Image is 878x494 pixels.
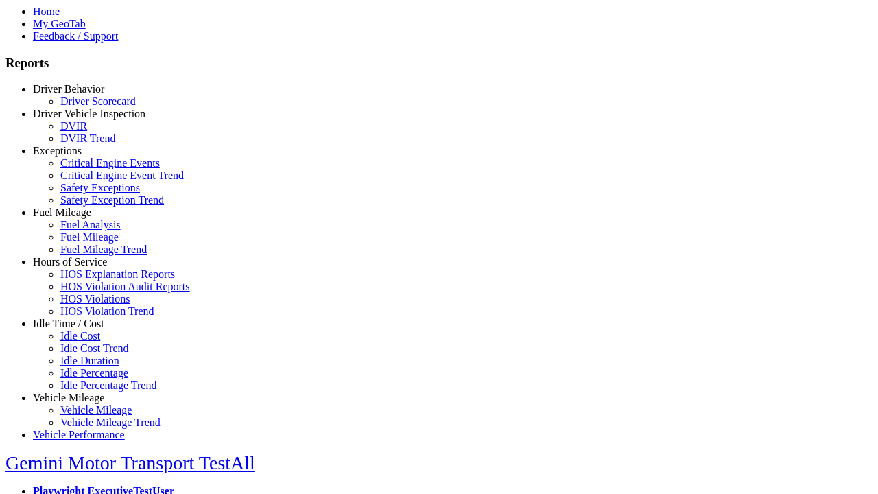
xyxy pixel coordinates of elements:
a: Idle Time / Cost [33,318,104,329]
a: HOS Explanation Reports [60,268,175,280]
a: Safety Exception Trend [60,194,164,206]
a: HOS Violation Audit Reports [60,281,190,292]
a: Fuel Analysis [60,219,121,231]
a: Idle Percentage [60,367,128,379]
a: Fuel Mileage Trend [60,244,147,255]
a: HOS Violations [60,293,130,305]
a: Vehicle Mileage [60,404,132,416]
a: Driver Scorecard [60,95,136,107]
a: Home [33,5,60,17]
a: Critical Engine Events [60,157,160,169]
a: Vehicle Mileage Trend [60,416,161,428]
a: Safety Exceptions [60,182,140,193]
a: Vehicle Performance [33,429,125,440]
a: Idle Cost Trend [60,342,129,354]
h3: Reports [5,56,873,71]
a: Idle Cost [60,330,100,342]
a: Fuel Mileage [60,231,119,243]
a: Hours of Service [33,256,107,268]
a: Exceptions [33,145,82,156]
a: DVIR Trend [60,132,115,144]
a: HOS Violation Trend [60,305,154,317]
a: Idle Percentage Trend [60,379,156,391]
a: Driver Vehicle Inspection [33,108,145,119]
a: Gemini Motor Transport TestAll [5,452,255,473]
a: Driver Behavior [33,83,104,95]
a: DVIR [60,120,87,132]
a: My GeoTab [33,18,86,30]
a: Critical Engine Event Trend [60,169,184,181]
a: Vehicle Mileage [33,392,104,403]
a: Feedback / Support [33,30,118,42]
a: Fuel Mileage [33,207,91,218]
a: Idle Duration [60,355,119,366]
